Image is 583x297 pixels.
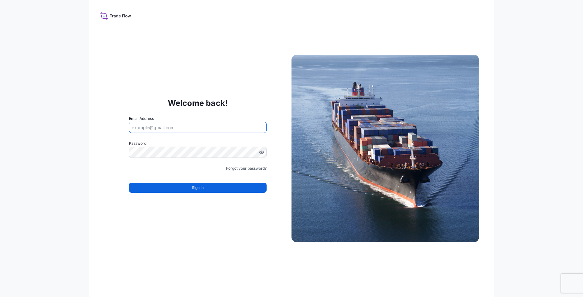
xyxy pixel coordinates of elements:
a: Forgot your password? [226,165,267,172]
span: Sign In [192,185,204,191]
button: Show password [259,150,264,155]
label: Password [129,140,267,147]
label: Email Address [129,115,154,122]
button: Sign In [129,183,267,193]
input: example@gmail.com [129,122,267,133]
img: Ship illustration [291,55,479,242]
p: Welcome back! [168,98,228,108]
